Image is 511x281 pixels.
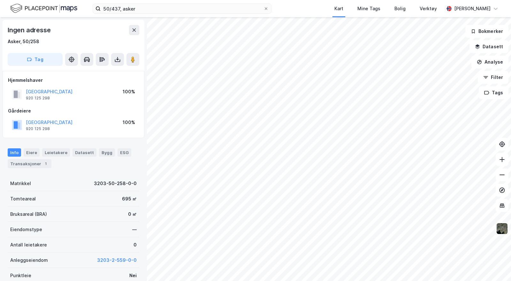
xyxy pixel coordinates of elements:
[8,53,63,66] button: Tag
[10,180,31,187] div: Matrikkel
[471,56,508,68] button: Analyse
[469,40,508,53] button: Datasett
[357,5,380,12] div: Mine Tags
[10,241,47,249] div: Antall leietakere
[118,148,131,157] div: ESG
[8,159,51,168] div: Transaksjoner
[479,250,511,281] iframe: Chat Widget
[10,210,47,218] div: Bruksareal (BRA)
[10,256,48,264] div: Anleggseiendom
[94,180,137,187] div: 3203-50-258-0-0
[129,272,137,279] div: Nei
[10,3,77,14] img: logo.f888ab2527a4732fd821a326f86c7f29.svg
[26,126,50,131] div: 920 125 298
[420,5,437,12] div: Verktøy
[97,256,137,264] button: 3203-2-559-0-0
[42,148,70,157] div: Leietakere
[479,86,508,99] button: Tags
[123,119,135,126] div: 100%
[72,148,96,157] div: Datasett
[99,148,115,157] div: Bygg
[8,148,21,157] div: Info
[132,226,137,233] div: —
[26,96,50,101] div: 920 125 298
[128,210,137,218] div: 0 ㎡
[123,88,135,96] div: 100%
[24,148,40,157] div: Eiere
[496,222,508,235] img: 9k=
[478,71,508,84] button: Filter
[454,5,491,12] div: [PERSON_NAME]
[101,4,263,13] input: Søk på adresse, matrikkel, gårdeiere, leietakere eller personer
[8,38,39,45] div: Asker, 50/258
[10,195,36,203] div: Tomteareal
[465,25,508,38] button: Bokmerker
[394,5,406,12] div: Bolig
[8,25,52,35] div: Ingen adresse
[8,107,139,115] div: Gårdeiere
[42,160,49,167] div: 1
[10,226,42,233] div: Eiendomstype
[122,195,137,203] div: 695 ㎡
[133,241,137,249] div: 0
[10,272,31,279] div: Punktleie
[8,76,139,84] div: Hjemmelshaver
[334,5,343,12] div: Kart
